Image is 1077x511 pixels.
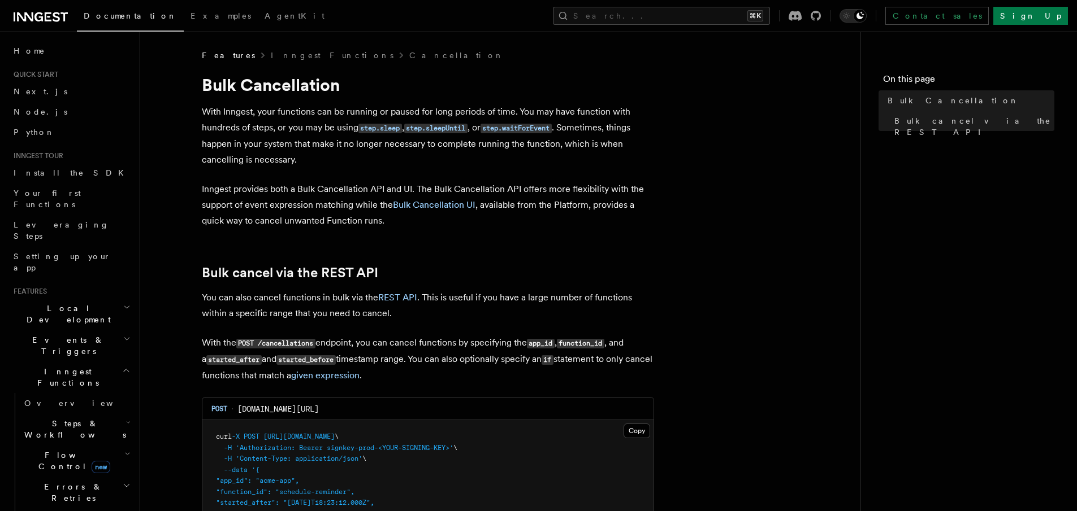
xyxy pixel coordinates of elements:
[20,481,123,504] span: Errors & Retries
[20,418,126,440] span: Steps & Workflows
[14,168,131,177] span: Install the SDK
[224,455,232,462] span: -H
[263,433,335,440] span: [URL][DOMAIN_NAME]
[335,433,339,440] span: \
[9,330,133,361] button: Events & Triggers
[883,90,1054,111] a: Bulk Cancellation
[888,95,1019,106] span: Bulk Cancellation
[557,339,604,348] code: function_id
[236,339,315,348] code: POST /cancellations
[77,3,184,32] a: Documentation
[184,3,258,30] a: Examples
[216,477,299,484] span: "app_id": "acme-app",
[20,445,133,477] button: Flow Controlnew
[271,50,393,61] a: Inngest Functions
[9,287,47,296] span: Features
[481,124,552,133] code: step.waitForEvent
[362,455,366,462] span: \
[14,252,111,272] span: Setting up your app
[9,151,63,160] span: Inngest tour
[9,70,58,79] span: Quick start
[840,9,867,23] button: Toggle dark mode
[378,292,417,303] a: REST API
[236,455,362,462] span: 'Content-Type: application/json'
[542,355,553,365] code: if
[291,370,360,381] a: given expression
[202,290,654,321] p: You can also cancel functions in bulk via the . This is useful if you have a large number of func...
[9,163,133,183] a: Install the SDK
[9,361,133,393] button: Inngest Functions
[358,122,402,133] a: step.sleep
[453,444,457,452] span: \
[9,246,133,278] a: Setting up your app
[191,11,251,20] span: Examples
[527,339,555,348] code: app_id
[20,449,124,472] span: Flow Control
[202,50,255,61] span: Features
[9,298,133,330] button: Local Development
[202,335,654,383] p: With the endpoint, you can cancel functions by specifying the , , and a and timestamp range. You ...
[14,107,67,116] span: Node.js
[224,444,232,452] span: -H
[409,50,504,61] a: Cancellation
[232,433,240,440] span: -X
[9,215,133,246] a: Leveraging Steps
[202,104,654,168] p: With Inngest, your functions can be running or paused for long periods of time. You may have func...
[9,183,133,215] a: Your first Functions
[9,366,122,388] span: Inngest Functions
[236,444,453,452] span: 'Authorization: Bearer signkey-prod-<YOUR-SIGNING-KEY>'
[404,124,468,133] code: step.sleepUntil
[9,41,133,61] a: Home
[216,499,374,506] span: "started_after": "[DATE]T18:23:12.000Z",
[14,128,55,137] span: Python
[237,403,319,414] span: [DOMAIN_NAME][URL]
[252,466,259,474] span: '{
[258,3,331,30] a: AgentKit
[894,115,1054,138] span: Bulk cancel via the REST API
[14,45,45,56] span: Home
[885,7,989,25] a: Contact sales
[92,461,110,473] span: new
[216,488,354,496] span: "function_id": "schedule-reminder",
[211,404,227,413] span: POST
[9,81,133,102] a: Next.js
[202,265,378,281] a: Bulk cancel via the REST API
[202,181,654,229] p: Inngest provides both a Bulk Cancellation API and UI. The Bulk Cancellation API offers more flexi...
[265,11,325,20] span: AgentKit
[20,413,133,445] button: Steps & Workflows
[206,355,262,365] code: started_after
[393,199,475,210] a: Bulk Cancellation UI
[404,122,468,133] a: step.sleepUntil
[84,11,177,20] span: Documentation
[244,433,259,440] span: POST
[624,423,650,438] button: Copy
[20,477,133,508] button: Errors & Retries
[9,102,133,122] a: Node.js
[216,433,232,440] span: curl
[993,7,1068,25] a: Sign Up
[202,75,654,95] h1: Bulk Cancellation
[224,466,248,474] span: --data
[14,87,67,96] span: Next.js
[14,189,81,209] span: Your first Functions
[9,122,133,142] a: Python
[9,334,123,357] span: Events & Triggers
[553,7,770,25] button: Search...⌘K
[9,303,123,325] span: Local Development
[276,355,336,365] code: started_before
[20,393,133,413] a: Overview
[883,72,1054,90] h4: On this page
[24,399,141,408] span: Overview
[481,122,552,133] a: step.waitForEvent
[358,124,402,133] code: step.sleep
[747,10,763,21] kbd: ⌘K
[890,111,1054,142] a: Bulk cancel via the REST API
[14,220,109,241] span: Leveraging Steps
